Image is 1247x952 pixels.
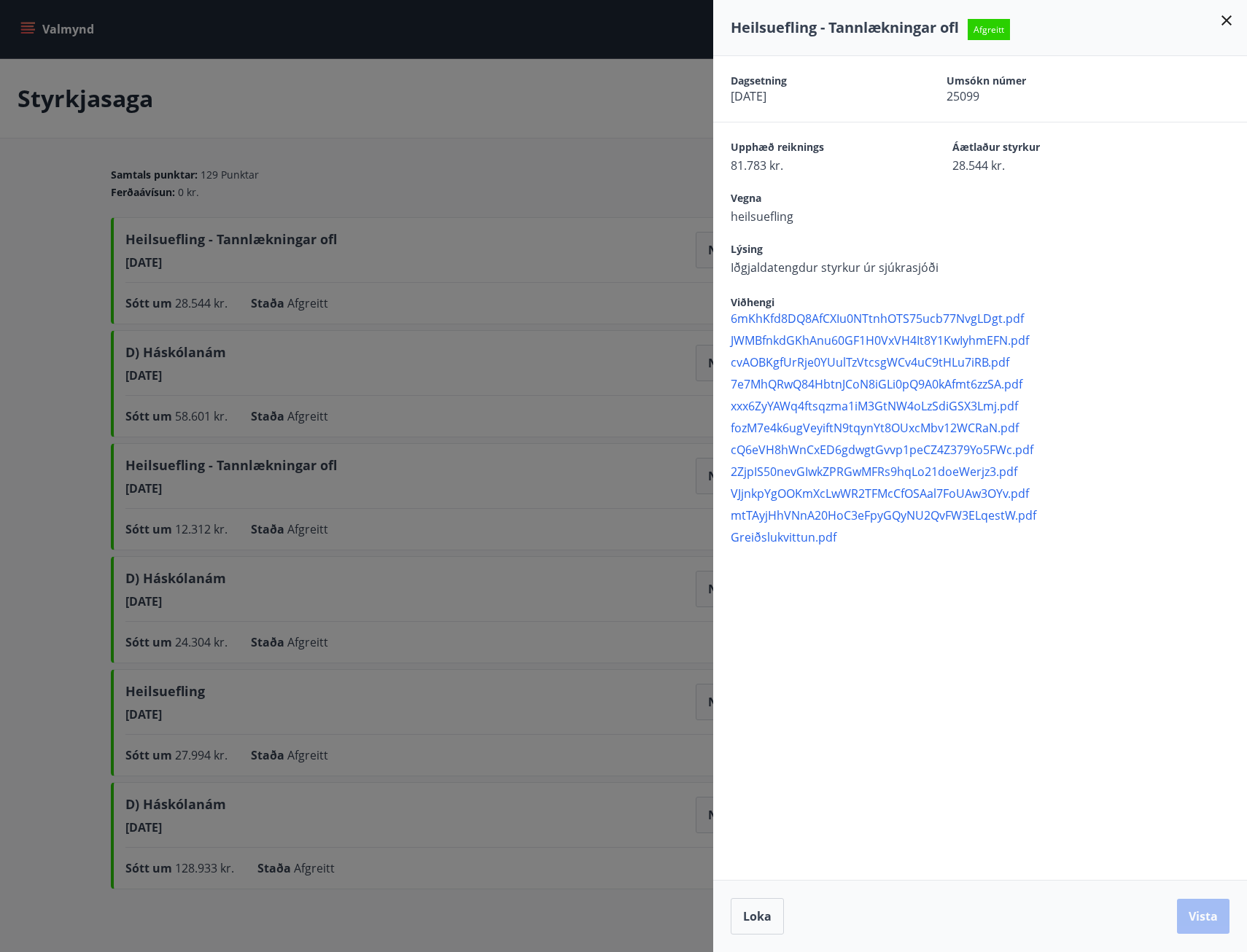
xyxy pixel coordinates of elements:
span: Dagsetning [731,74,896,88]
span: cvAOBKgfUrRje0YUulTzVtcsgWCv4uC9tHLu7iRB.pdf [731,354,1247,370]
span: 28.544 kr. [952,157,1123,173]
span: fozM7e4k6ugVeyiftN9tqynYt8OUxcMbv12WCRaN.pdf [731,420,1247,436]
span: cQ6eVH8hWnCxED6gdwgtGvvp1peCZ4Z379Yo5FWc.pdf [731,442,1247,458]
span: xxx6ZyYAWq4ftsqzma1iM3GtNW4oLzSdiGSX3Lmj.pdf [731,398,1247,414]
span: Umsókn númer [947,74,1111,88]
span: Heilsuefling - Tannlækningar ofl [731,17,959,37]
span: heilsuefling [731,208,901,225]
span: Iðgjaldatengdur styrkur úr sjúkrasjóði [731,260,939,276]
span: JWMBfnkdGKhAnu60GF1H0VxVH4It8Y1KwIyhmEFN.pdf [731,332,1247,348]
span: Upphæð reiknings [731,140,901,157]
span: [DATE] [731,88,896,104]
span: Vegna [731,191,901,208]
span: 81.783 kr. [731,157,901,173]
span: Afgreitt [968,19,1010,40]
span: Loka [743,908,772,924]
span: 2ZjpIS50nevGIwkZPRGwMFRs9hqLo21doeWerjz3.pdf [731,464,1247,480]
span: VJjnkpYgOOKmXcLwWR2TFMcCfOSAal7FoUAw3OYv.pdf [731,485,1247,502]
span: 25099 [947,88,1111,104]
span: Lýsing [731,242,939,260]
span: 7e7MhQRwQ84HbtnJCoN8iGLi0pQ9A0kAfmt6zzSA.pdf [731,376,1247,392]
span: Greiðslukvittun.pdf [731,529,1247,545]
span: mtTAyjHhVNnA20HoC3eFpyGQyNU2QvFW3ELqestW.pdf [731,507,1247,523]
span: Viðhengi [731,295,774,309]
span: Áætlaður styrkur [952,140,1123,157]
button: Loka [731,898,784,935]
span: 6mKhKfd8DQ8AfCXIu0NTtnhOTS75ucb77NvgLDgt.pdf [731,311,1247,327]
